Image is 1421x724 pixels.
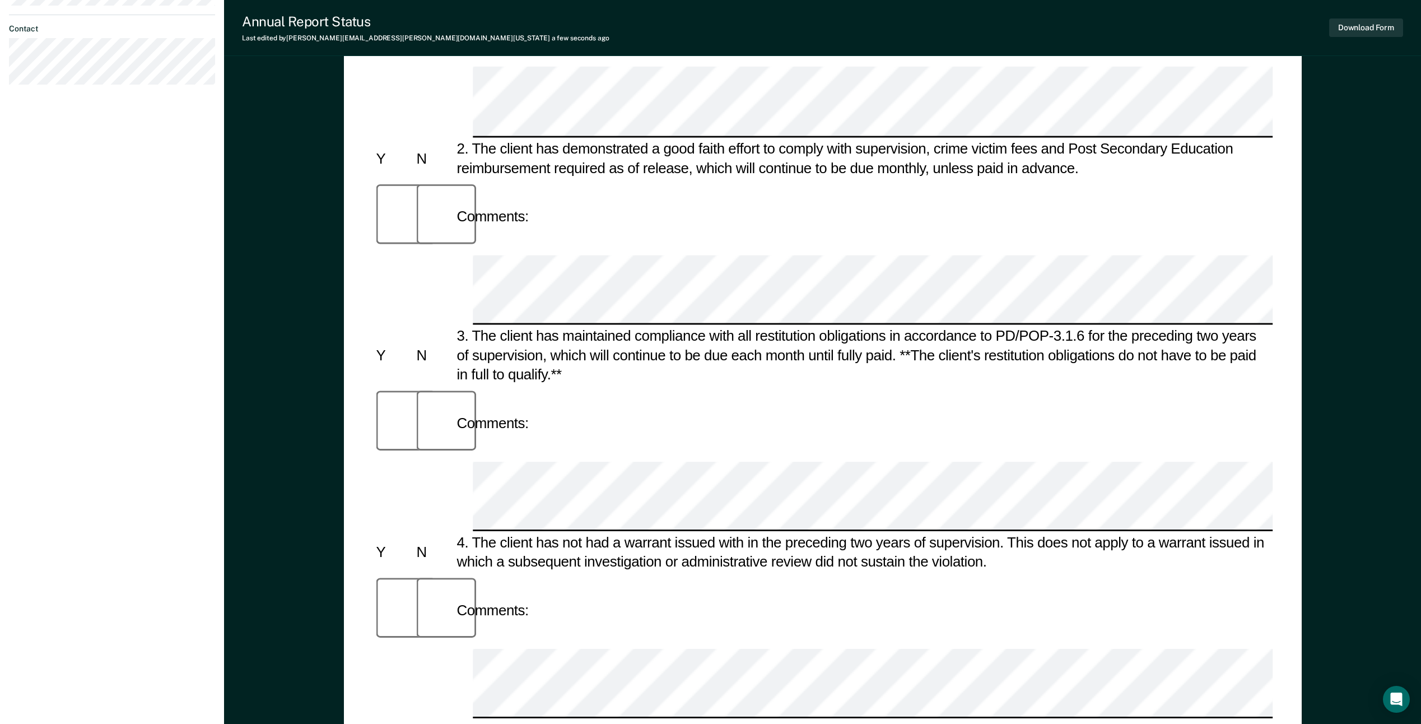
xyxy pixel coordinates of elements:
[1383,686,1410,713] div: Open Intercom Messenger
[453,601,532,620] div: Comments:
[552,34,609,42] span: a few seconds ago
[453,533,1272,572] div: 4. The client has not had a warrant issued with in the preceding two years of supervision. This d...
[373,148,413,168] div: Y
[413,542,453,562] div: N
[413,148,453,168] div: N
[9,24,215,34] dt: Contact
[453,138,1272,177] div: 2. The client has demonstrated a good faith effort to comply with supervision, crime victim fees ...
[453,413,532,433] div: Comments:
[373,345,413,365] div: Y
[242,34,609,42] div: Last edited by [PERSON_NAME][EMAIL_ADDRESS][PERSON_NAME][DOMAIN_NAME][US_STATE]
[453,326,1272,384] div: 3. The client has maintained compliance with all restitution obligations in accordance to PD/POP-...
[1329,18,1403,37] button: Download Form
[453,206,532,226] div: Comments:
[242,13,609,30] div: Annual Report Status
[373,542,413,562] div: Y
[413,345,453,365] div: N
